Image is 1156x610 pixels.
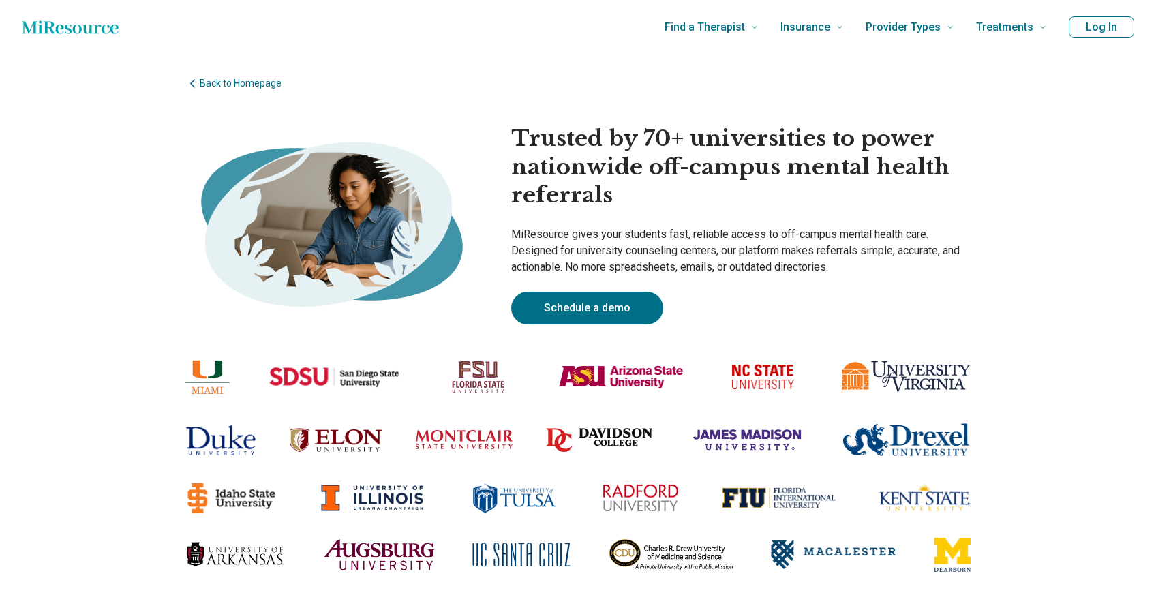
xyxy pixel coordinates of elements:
span: Provider Types [866,18,941,37]
img: Augsburg University [324,539,434,570]
img: University of Miami [185,360,230,394]
img: Radford University [603,484,678,512]
img: Kent State University [879,484,971,511]
img: Duke University [185,425,256,455]
img: University of California at Santa Cruz [472,543,571,567]
span: Insurance [780,18,830,37]
img: University of Virginia [842,361,971,393]
button: Log In [1069,16,1134,38]
img: Montclair State University [416,430,513,449]
img: The University of Tulsa [468,479,560,517]
img: San Diego State University [269,362,399,393]
img: Idaho State University [185,481,277,515]
img: Florida International University [722,487,836,508]
span: Find a Therapist [665,18,745,37]
img: University of Arkansas [185,542,286,568]
a: Back to Homepage [185,76,971,91]
p: MiResource gives your students fast, reliable access to off-campus mental health care. Designed f... [511,226,971,275]
img: Charles R. Drew University of Medicine and Science [609,539,733,570]
h1: Trusted by 70+ universities to power nationwide off-campus mental health referrals [511,125,971,210]
img: University of Michigan-Dearborn [934,538,971,572]
img: James Madison University [686,423,808,457]
img: Davidson College [546,428,652,452]
img: North Carolina State University [723,358,802,396]
img: Florida State University [438,353,518,401]
a: Home page [22,14,119,41]
img: Macalester College [771,540,896,569]
img: Elon University [290,428,382,453]
img: University of Illinois at Urbana-Champaign [321,484,423,512]
img: Arizona State University [558,365,684,388]
span: Treatments [976,18,1033,37]
img: Drexel University [842,423,971,457]
a: Schedule a demo [511,292,663,324]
